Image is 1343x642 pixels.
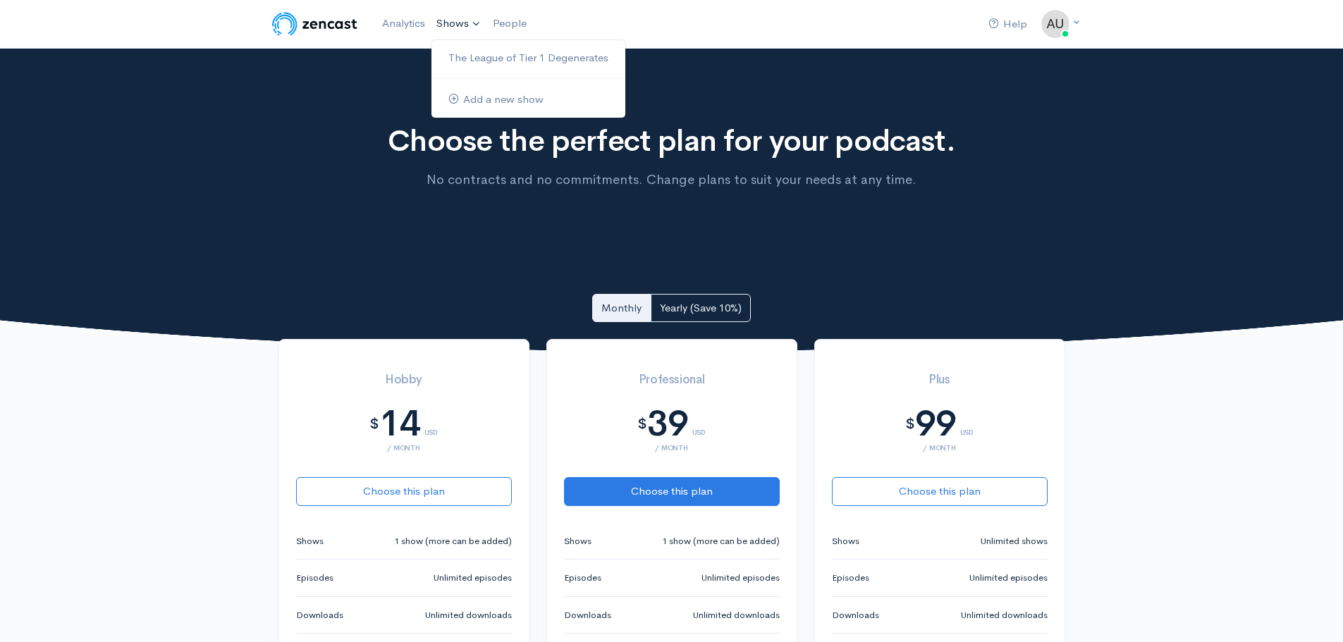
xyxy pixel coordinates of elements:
[637,416,647,432] div: $
[832,374,1048,387] h3: Plus
[651,294,751,323] a: Yearly (Save 10%)
[969,571,1048,585] small: Unlimited episodes
[431,46,625,70] a: The League of Tier 1 Degenerates
[981,534,1048,548] small: Unlimited shows
[564,477,780,506] button: Choose this plan
[296,477,512,506] button: Choose this plan
[905,416,915,432] div: $
[701,571,780,585] small: Unlimited episodes
[693,608,780,622] small: Unlimited downloads
[424,412,438,436] div: USD
[564,571,601,585] small: Episodes
[592,294,651,323] a: Monthly
[961,608,1048,622] small: Unlimited downloads
[662,534,780,548] small: 1 show (more can be added)
[983,9,1033,39] a: Help
[832,444,1048,452] div: / month
[832,571,869,585] small: Episodes
[376,8,431,39] a: Analytics
[296,534,324,548] small: Shows
[431,8,487,39] a: Shows
[487,8,532,39] a: People
[431,39,626,118] ul: Shows
[1041,10,1069,38] img: ...
[960,412,974,436] div: USD
[431,87,625,112] a: Add a new show
[344,170,999,190] p: No contracts and no commitments. Change plans to suit your needs at any time.
[832,477,1048,506] button: Choose this plan
[296,444,512,452] div: / month
[270,10,360,38] img: ZenCast Logo
[296,608,343,622] small: Downloads
[564,374,780,387] h3: Professional
[692,412,706,436] div: USD
[394,534,512,548] small: 1 show (more can be added)
[564,608,611,622] small: Downloads
[296,571,333,585] small: Episodes
[564,534,591,548] small: Shows
[832,534,859,548] small: Shows
[369,416,379,432] div: $
[564,444,780,452] div: / month
[647,404,688,444] div: 39
[434,571,512,585] small: Unlimited episodes
[425,608,512,622] small: Unlimited downloads
[296,374,512,387] h3: Hobby
[344,125,999,157] h1: Choose the perfect plan for your podcast.
[832,608,879,622] small: Downloads
[379,404,420,444] div: 14
[915,404,956,444] div: 99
